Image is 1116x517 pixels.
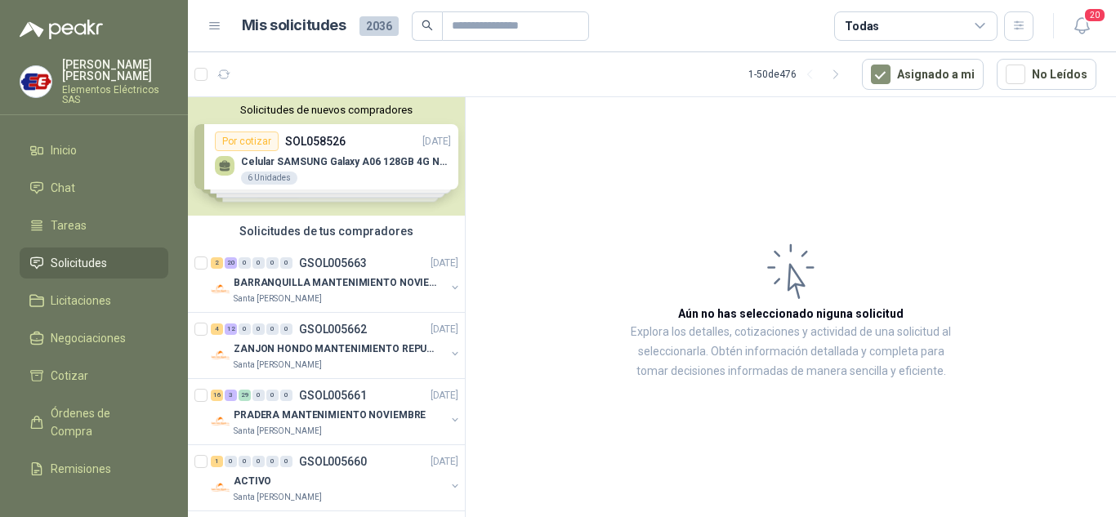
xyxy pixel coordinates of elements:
[239,456,251,467] div: 0
[234,292,322,305] p: Santa [PERSON_NAME]
[20,135,168,166] a: Inicio
[299,257,367,269] p: GSOL005663
[51,216,87,234] span: Tareas
[678,305,904,323] h3: Aún no has seleccionado niguna solicitud
[211,279,230,299] img: Company Logo
[299,323,367,335] p: GSOL005662
[51,329,126,347] span: Negociaciones
[234,425,322,438] p: Santa [PERSON_NAME]
[234,408,426,423] p: PRADERA MANTENIMIENTO NOVIEMBRE
[280,323,292,335] div: 0
[225,323,237,335] div: 12
[629,323,953,381] p: Explora los detalles, cotizaciones y actividad de una solicitud al seleccionarla. Obtén informaci...
[242,14,346,38] h1: Mis solicitudes
[20,20,103,39] img: Logo peakr
[234,341,437,357] p: ZANJON HONDO MANTENIMIENTO REPUESTOS
[266,257,279,269] div: 0
[359,16,399,36] span: 2036
[239,257,251,269] div: 0
[20,210,168,241] a: Tareas
[20,247,168,279] a: Solicitudes
[431,256,458,271] p: [DATE]
[225,390,237,401] div: 3
[225,456,237,467] div: 0
[422,20,433,31] span: search
[234,275,437,291] p: BARRANQUILLA MANTENIMIENTO NOVIEMBRE
[1067,11,1096,41] button: 20
[234,491,322,504] p: Santa [PERSON_NAME]
[299,390,367,401] p: GSOL005661
[20,285,168,316] a: Licitaciones
[20,172,168,203] a: Chat
[20,398,168,447] a: Órdenes de Compra
[280,257,292,269] div: 0
[211,452,462,504] a: 1 0 0 0 0 0 GSOL005660[DATE] Company LogoACTIVOSanta [PERSON_NAME]
[211,253,462,305] a: 2 20 0 0 0 0 GSOL005663[DATE] Company LogoBARRANQUILLA MANTENIMIENTO NOVIEMBRESanta [PERSON_NAME]
[225,257,237,269] div: 20
[51,141,77,159] span: Inicio
[299,456,367,467] p: GSOL005660
[431,322,458,337] p: [DATE]
[211,345,230,365] img: Company Logo
[62,85,168,105] p: Elementos Eléctricos SAS
[211,323,223,335] div: 4
[266,456,279,467] div: 0
[51,179,75,197] span: Chat
[266,390,279,401] div: 0
[252,323,265,335] div: 0
[211,478,230,497] img: Company Logo
[280,390,292,401] div: 0
[431,454,458,470] p: [DATE]
[252,257,265,269] div: 0
[211,390,223,401] div: 16
[234,474,271,489] p: ACTIVO
[845,17,879,35] div: Todas
[252,390,265,401] div: 0
[211,386,462,438] a: 16 3 29 0 0 0 GSOL005661[DATE] Company LogoPRADERA MANTENIMIENTO NOVIEMBRESanta [PERSON_NAME]
[188,97,465,216] div: Solicitudes de nuevos compradoresPor cotizarSOL058526[DATE] Celular SAMSUNG Galaxy A06 128GB 4G N...
[252,456,265,467] div: 0
[20,323,168,354] a: Negociaciones
[211,319,462,372] a: 4 12 0 0 0 0 GSOL005662[DATE] Company LogoZANJON HONDO MANTENIMIENTO REPUESTOSSanta [PERSON_NAME]
[188,216,465,247] div: Solicitudes de tus compradores
[20,66,51,97] img: Company Logo
[194,104,458,116] button: Solicitudes de nuevos compradores
[20,360,168,391] a: Cotizar
[62,59,168,82] p: [PERSON_NAME] [PERSON_NAME]
[234,359,322,372] p: Santa [PERSON_NAME]
[239,323,251,335] div: 0
[239,390,251,401] div: 29
[51,254,107,272] span: Solicitudes
[1083,7,1106,23] span: 20
[51,404,153,440] span: Órdenes de Compra
[211,412,230,431] img: Company Logo
[20,453,168,484] a: Remisiones
[211,257,223,269] div: 2
[51,460,111,478] span: Remisiones
[431,388,458,403] p: [DATE]
[266,323,279,335] div: 0
[862,59,984,90] button: Asignado a mi
[748,61,849,87] div: 1 - 50 de 476
[211,456,223,467] div: 1
[997,59,1096,90] button: No Leídos
[51,292,111,310] span: Licitaciones
[51,367,88,385] span: Cotizar
[280,456,292,467] div: 0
